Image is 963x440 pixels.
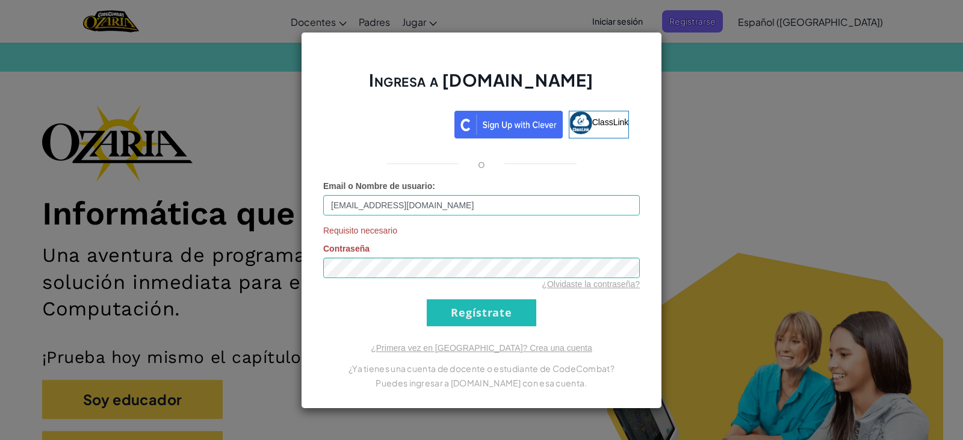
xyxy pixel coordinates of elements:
a: ¿Olvidaste la contraseña? [542,279,640,289]
span: Contraseña [323,244,370,253]
span: ClassLink [592,117,629,126]
label: : [323,180,435,192]
p: ¿Ya tienes una cuenta de docente o estudiante de CodeCombat? [323,361,640,376]
img: classlink-logo-small.png [569,111,592,134]
p: o [478,156,485,171]
p: Puedes ingresar a [DOMAIN_NAME] con esa cuenta. [323,376,640,390]
iframe: Botón de Acceder con Google [328,110,454,136]
a: ¿Primera vez en [GEOGRAPHIC_DATA]? Crea una cuenta [371,343,592,353]
h2: Ingresa a [DOMAIN_NAME] [323,69,640,104]
input: Regístrate [427,299,536,326]
span: Email o Nombre de usuario [323,181,432,191]
span: Requisito necesario [323,225,640,237]
img: clever_sso_button@2x.png [454,111,563,138]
